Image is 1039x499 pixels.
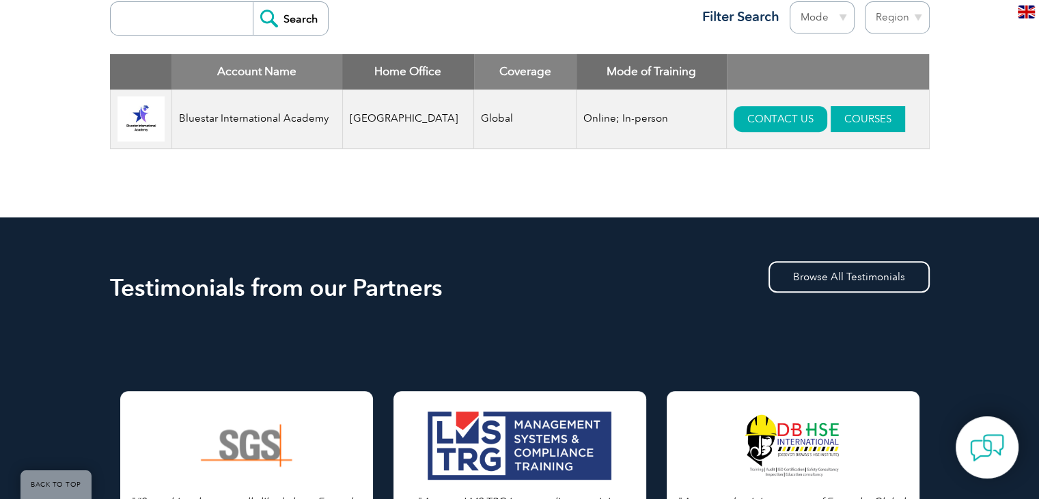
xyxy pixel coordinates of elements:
a: Browse All Testimonials [768,261,930,293]
th: Coverage: activate to sort column ascending [474,54,577,90]
td: Bluestar International Academy [171,90,342,149]
input: Search [253,2,328,35]
th: Mode of Training: activate to sort column ascending [577,54,727,90]
img: en [1018,5,1035,18]
a: BACK TO TOP [20,470,92,499]
a: CONTACT US [734,106,827,132]
td: Online; In-person [577,90,727,149]
th: Account Name: activate to sort column descending [171,54,342,90]
h2: Testimonials from our Partners [110,277,930,299]
h3: Filter Search [694,8,779,25]
th: Home Office: activate to sort column ascending [342,54,474,90]
td: [GEOGRAPHIC_DATA] [342,90,474,149]
img: contact-chat.png [970,431,1004,465]
th: : activate to sort column ascending [727,54,929,90]
td: Global [474,90,577,149]
img: 0db89cae-16d3-ed11-a7c7-0022481565fd-logo.jpg [117,96,165,141]
a: COURSES [831,106,905,132]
